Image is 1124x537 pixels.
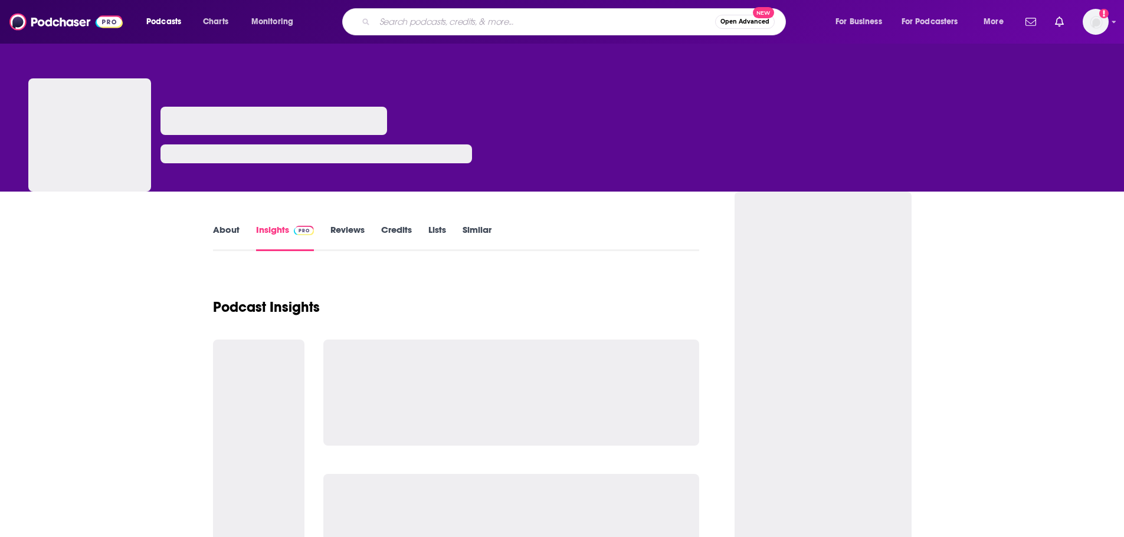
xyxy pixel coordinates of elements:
[1083,9,1109,35] span: Logged in as agoldsmithwissman
[1083,9,1109,35] img: User Profile
[1021,12,1041,32] a: Show notifications dropdown
[715,15,775,29] button: Open AdvancedNew
[827,12,897,31] button: open menu
[243,12,309,31] button: open menu
[213,224,240,251] a: About
[984,14,1004,30] span: More
[835,14,882,30] span: For Business
[138,12,196,31] button: open menu
[146,14,181,30] span: Podcasts
[381,224,412,251] a: Credits
[353,8,797,35] div: Search podcasts, credits, & more...
[195,12,235,31] a: Charts
[753,7,774,18] span: New
[9,11,123,33] img: Podchaser - Follow, Share and Rate Podcasts
[375,12,715,31] input: Search podcasts, credits, & more...
[1099,9,1109,18] svg: Add a profile image
[256,224,314,251] a: InsightsPodchaser Pro
[1050,12,1069,32] a: Show notifications dropdown
[720,19,769,25] span: Open Advanced
[294,226,314,235] img: Podchaser Pro
[330,224,365,251] a: Reviews
[975,12,1018,31] button: open menu
[894,12,975,31] button: open menu
[251,14,293,30] span: Monitoring
[203,14,228,30] span: Charts
[1083,9,1109,35] button: Show profile menu
[428,224,446,251] a: Lists
[463,224,491,251] a: Similar
[213,298,320,316] h1: Podcast Insights
[902,14,958,30] span: For Podcasters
